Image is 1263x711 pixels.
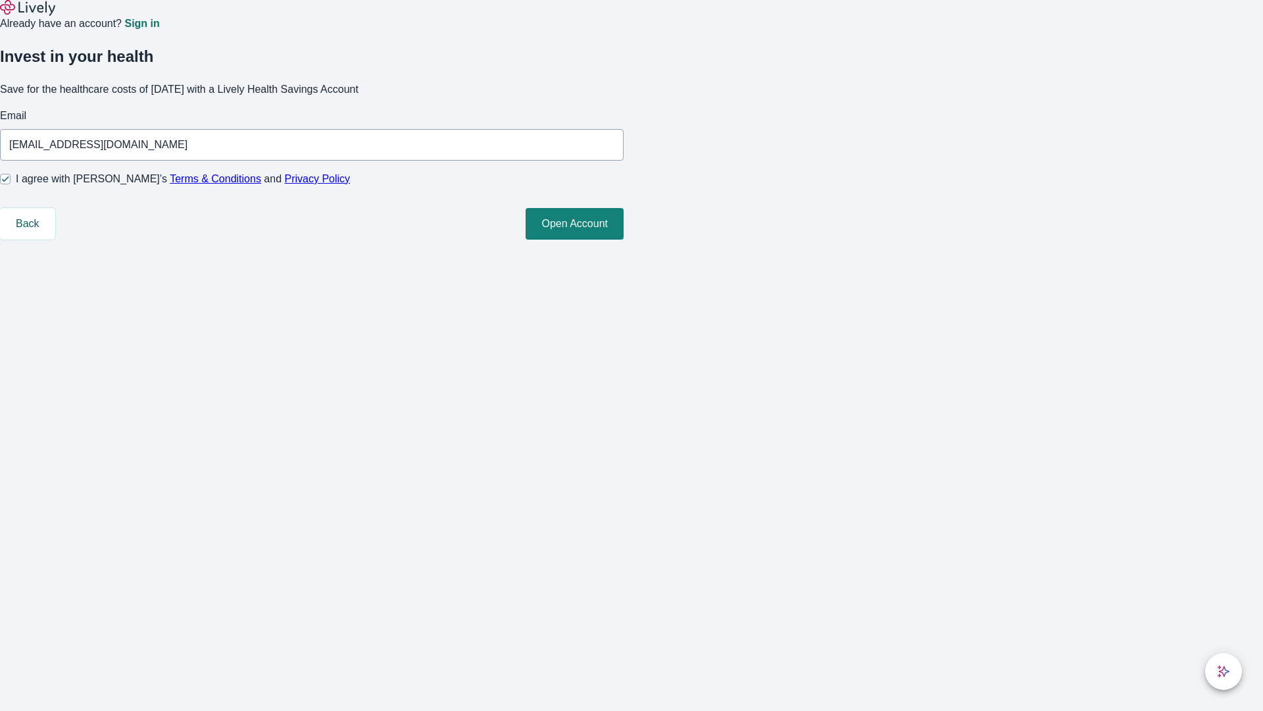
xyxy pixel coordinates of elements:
a: Terms & Conditions [170,173,261,184]
button: Open Account [526,208,624,240]
span: I agree with [PERSON_NAME]’s and [16,171,350,187]
button: chat [1205,653,1242,690]
a: Sign in [124,18,159,29]
svg: Lively AI Assistant [1217,665,1230,678]
a: Privacy Policy [285,173,351,184]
